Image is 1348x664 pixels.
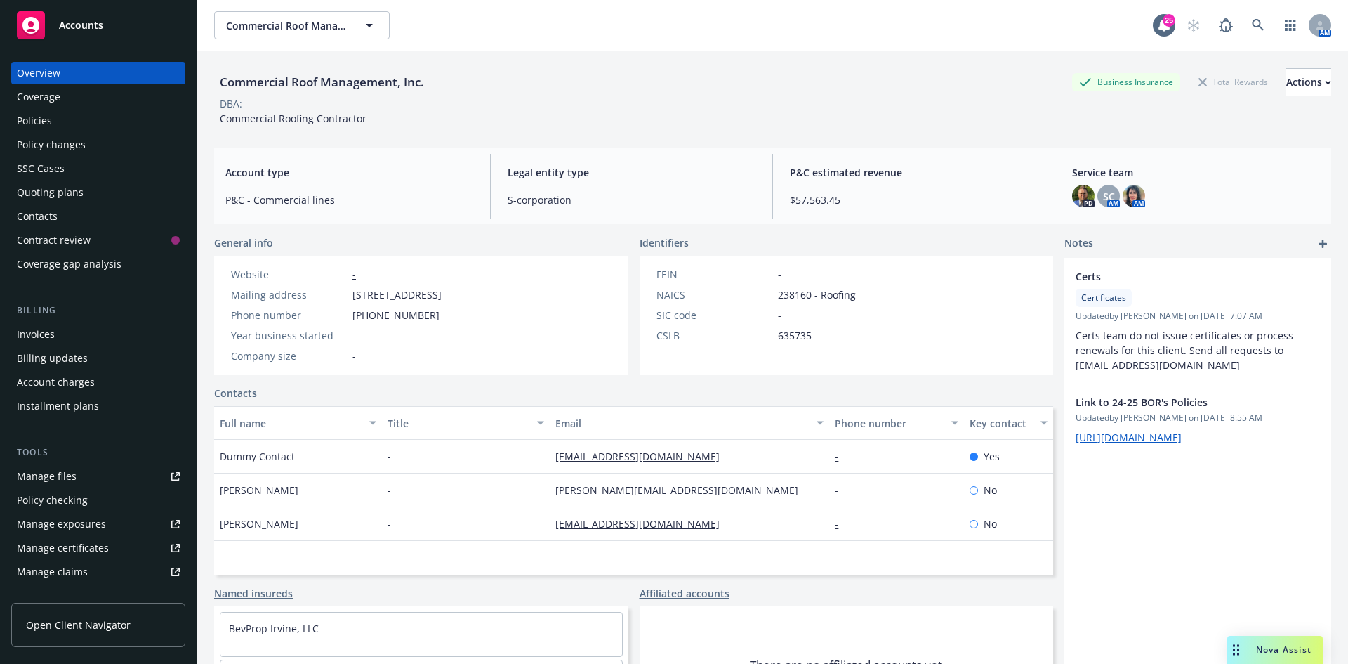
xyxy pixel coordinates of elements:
button: Phone number [829,406,963,440]
span: - [778,267,781,282]
button: Commercial Roof Management, Inc. [214,11,390,39]
a: BevProp Irvine, LLC [229,622,319,635]
div: Billing updates [17,347,88,370]
div: Email [555,416,808,431]
button: Title [382,406,550,440]
a: - [352,268,356,281]
a: Search [1244,11,1272,39]
a: Policy checking [11,489,185,512]
div: Title [388,416,529,431]
div: Actions [1286,69,1331,96]
a: Manage files [11,465,185,488]
div: Policy checking [17,489,88,512]
span: - [778,308,781,323]
span: SC [1103,189,1115,204]
a: [EMAIL_ADDRESS][DOMAIN_NAME] [555,450,731,463]
div: Phone number [835,416,942,431]
div: Quoting plans [17,181,84,204]
a: Policy changes [11,134,185,156]
a: Contacts [214,386,257,401]
div: Policy changes [17,134,86,156]
a: Named insureds [214,586,293,601]
span: Manage exposures [11,513,185,535]
a: Manage claims [11,561,185,583]
a: Switch app [1276,11,1304,39]
div: Mailing address [231,287,347,302]
span: Certificates [1081,292,1126,304]
div: Year business started [231,328,347,343]
span: Commercial Roofing Contractor [220,112,366,125]
span: General info [214,235,273,250]
a: Invoices [11,323,185,346]
div: SIC code [656,308,772,323]
span: No [984,483,997,497]
span: Updated by [PERSON_NAME] on [DATE] 7:07 AM [1076,310,1320,323]
span: Account type [225,165,473,180]
a: [PERSON_NAME][EMAIL_ADDRESS][DOMAIN_NAME] [555,483,810,497]
a: Report a Bug [1212,11,1240,39]
div: Policies [17,110,52,132]
a: Coverage gap analysis [11,253,185,275]
div: SSC Cases [17,157,65,180]
span: Certs team do not issue certificates or process renewals for this client. Send all requests to [E... [1076,329,1296,372]
div: Contract review [17,229,91,252]
div: Phone number [231,308,347,323]
div: Account charges [17,371,95,393]
span: Nova Assist [1256,644,1311,656]
div: Full name [220,416,361,431]
div: Overview [17,62,60,84]
span: - [388,449,391,464]
span: [PERSON_NAME] [220,516,298,531]
button: Nova Assist [1227,636,1323,664]
span: [PHONE_NUMBER] [352,308,440,323]
span: - [352,349,356,363]
a: Billing updates [11,347,185,370]
div: Manage claims [17,561,88,583]
span: - [388,483,391,497]
button: Actions [1286,68,1331,96]
a: - [835,517,850,530]
div: CSLB [656,328,772,343]
span: 635735 [778,328,812,343]
a: Coverage [11,86,185,108]
div: Billing [11,304,185,318]
div: Manage files [17,465,77,488]
a: add [1314,235,1331,252]
span: P&C - Commercial lines [225,193,473,207]
img: photo [1123,185,1145,207]
div: DBA: - [220,96,246,111]
span: - [352,328,356,343]
div: Tools [11,445,185,460]
button: Email [550,406,829,440]
span: Accounts [59,20,103,31]
button: Full name [214,406,382,440]
a: - [835,450,850,463]
div: Commercial Roof Management, Inc. [214,73,430,91]
span: [STREET_ADDRESS] [352,287,442,302]
div: Installment plans [17,395,99,417]
span: Yes [984,449,1000,464]
div: NAICS [656,287,772,302]
div: Drag to move [1227,636,1245,664]
span: Updated by [PERSON_NAME] on [DATE] 8:55 AM [1076,412,1320,424]
div: Total Rewards [1191,73,1275,91]
div: Contacts [17,205,58,228]
span: - [388,516,391,531]
span: Dummy Contact [220,449,295,464]
div: Website [231,267,347,282]
a: [EMAIL_ADDRESS][DOMAIN_NAME] [555,517,731,530]
div: Invoices [17,323,55,346]
a: Accounts [11,6,185,45]
span: Link to 24-25 BOR's Policies [1076,395,1283,410]
a: Overview [11,62,185,84]
div: Coverage [17,86,60,108]
a: Account charges [11,371,185,393]
span: Notes [1064,235,1093,252]
a: Quoting plans [11,181,185,204]
div: Link to 24-25 BOR's PoliciesUpdatedby [PERSON_NAME] on [DATE] 8:55 AM[URL][DOMAIN_NAME] [1064,384,1331,456]
a: Start snowing [1179,11,1208,39]
a: Installment plans [11,395,185,417]
div: FEIN [656,267,772,282]
div: Manage certificates [17,537,109,559]
span: Identifiers [640,235,689,250]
